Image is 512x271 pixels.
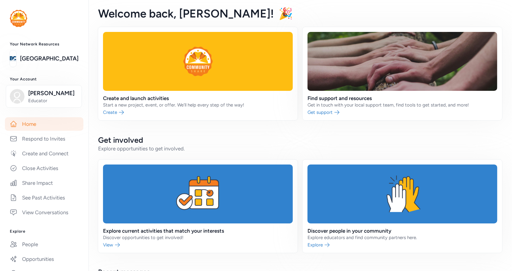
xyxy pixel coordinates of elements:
[10,229,78,234] h3: Explore
[5,252,83,266] a: Opportunities
[5,176,83,190] a: Share Impact
[10,10,27,27] img: logo
[5,147,83,160] a: Create and Connect
[5,191,83,204] a: See Past Activities
[98,135,502,145] h2: Get involved
[5,238,83,251] a: People
[5,132,83,145] a: Respond to Invites
[10,42,78,47] h3: Your Network Resources
[6,85,82,108] button: [PERSON_NAME]Educator
[10,77,78,82] h3: Your Account
[20,54,78,63] a: [GEOGRAPHIC_DATA]
[5,161,83,175] a: Close Activities
[5,117,83,131] a: Home
[28,98,78,104] span: Educator
[5,206,83,219] a: View Conversations
[28,89,78,98] span: [PERSON_NAME]
[279,7,293,20] span: 🎉
[98,7,274,20] span: Welcome back , [PERSON_NAME]!
[10,52,16,65] img: logo
[98,145,502,152] div: Explore opportunities to get involved.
